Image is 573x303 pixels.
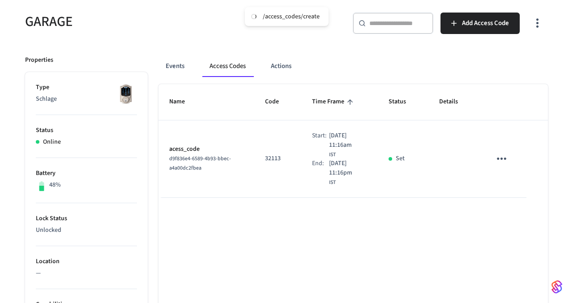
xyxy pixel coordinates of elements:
span: Add Access Code [462,17,509,29]
img: Schlage Sense Smart Deadbolt with Camelot Trim, Front [115,83,137,105]
p: Schlage [36,94,137,104]
span: Details [439,95,470,109]
button: Access Codes [202,55,253,77]
p: Set [396,154,405,163]
div: Asia/Calcutta [329,159,367,187]
span: Name [169,95,197,109]
h5: GARAGE [25,13,281,31]
span: IST [329,151,336,159]
button: Events [158,55,192,77]
p: 48% [49,180,61,190]
p: Location [36,257,137,266]
span: Time Frame [312,95,356,109]
button: Actions [264,55,299,77]
div: Asia/Calcutta [329,131,367,159]
img: SeamLogoGradient.69752ec5.svg [552,280,562,294]
div: End: [312,159,329,187]
p: — [36,269,137,278]
p: Battery [36,169,137,178]
span: Status [389,95,418,109]
span: d9f836e4-6589-4b93-bbec-a4a00dc2fbea [169,155,231,172]
div: /access_codes/create [263,13,320,21]
table: sticky table [158,84,548,197]
span: [DATE] 11:16am [329,131,367,150]
p: Lock Status [36,214,137,223]
span: Code [265,95,291,109]
p: Unlocked [36,226,137,235]
p: acess_code [169,145,244,154]
button: Add Access Code [440,13,520,34]
div: ant example [158,55,548,77]
div: Start: [312,131,329,159]
p: Online [43,137,61,147]
p: Status [36,126,137,135]
p: 32113 [265,154,291,163]
span: IST [329,179,336,187]
span: [DATE] 11:16pm [329,159,367,178]
p: Type [36,83,137,92]
p: Properties [25,55,53,65]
